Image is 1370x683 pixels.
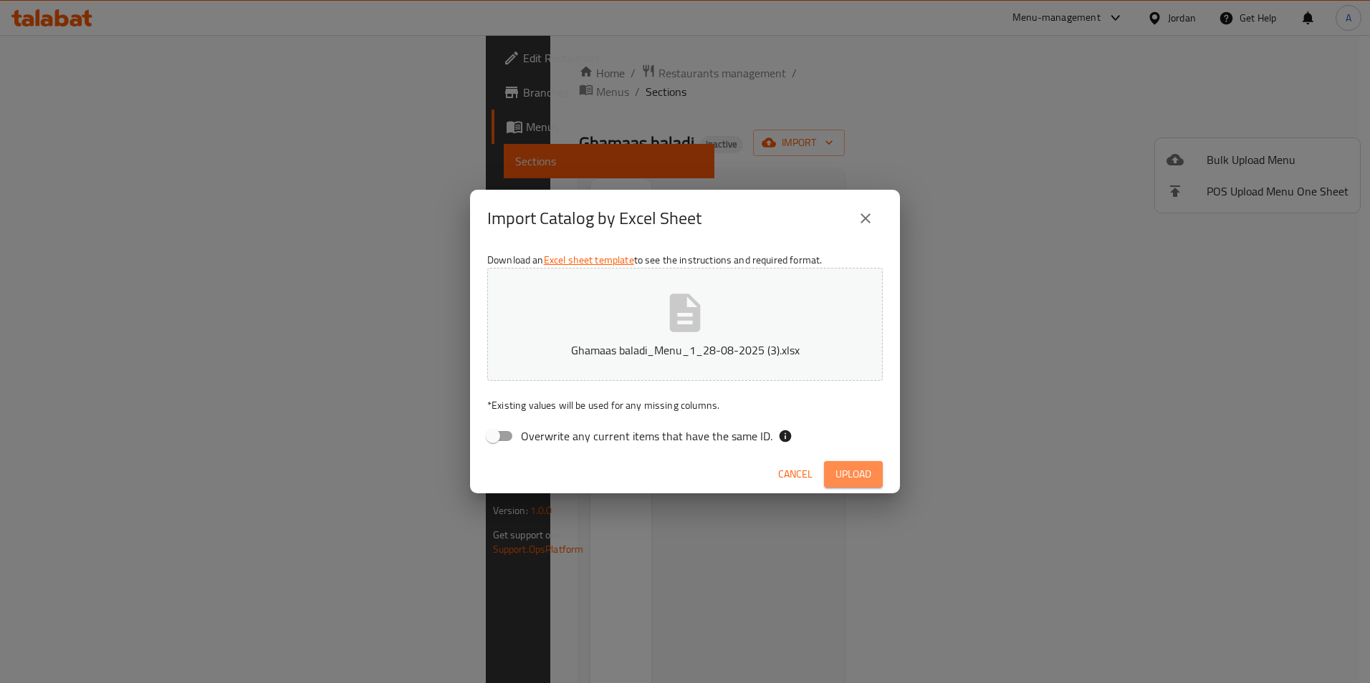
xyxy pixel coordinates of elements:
[778,429,792,443] svg: If the overwrite option isn't selected, then the items that match an existing ID will be ignored ...
[470,247,900,455] div: Download an to see the instructions and required format.
[848,201,883,236] button: close
[487,268,883,381] button: Ghamaas baladi_Menu_1_28-08-2025 (3).xlsx
[824,461,883,488] button: Upload
[487,398,883,412] p: Existing values will be used for any missing columns.
[521,427,772,445] span: Overwrite any current items that have the same ID.
[772,461,818,488] button: Cancel
[509,341,861,359] p: Ghamaas baladi_Menu_1_28-08-2025 (3).xlsx
[778,465,813,483] span: Cancel
[544,251,634,269] a: Excel sheet template
[835,465,871,483] span: Upload
[487,207,701,230] h2: Import Catalog by Excel Sheet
